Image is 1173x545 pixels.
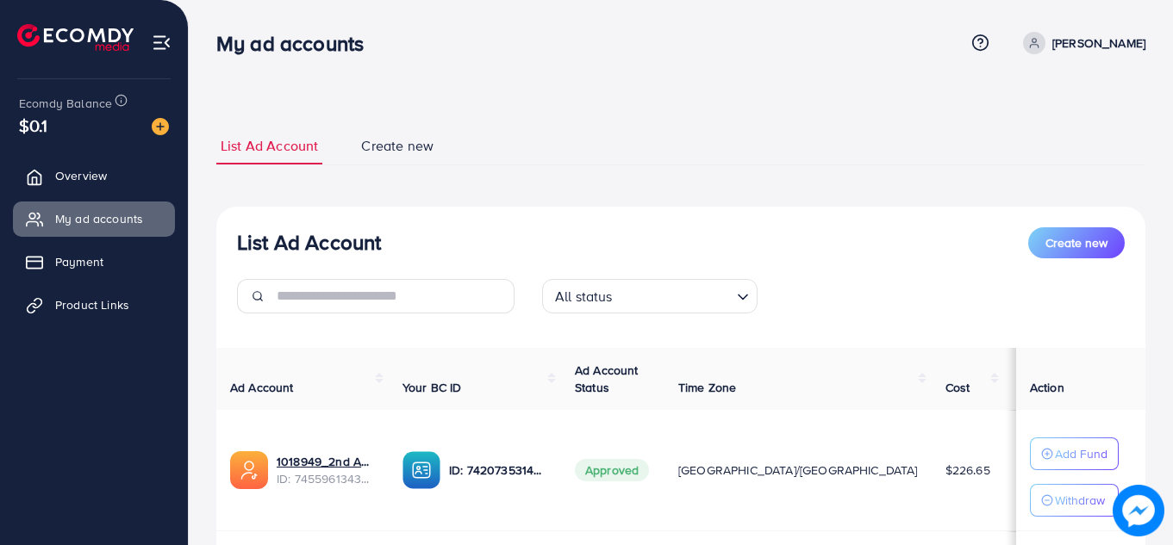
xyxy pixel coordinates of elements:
button: Create new [1028,227,1125,258]
button: Add Fund [1030,437,1119,470]
span: My ad accounts [55,210,143,227]
img: logo [17,24,134,51]
p: Add Fund [1055,443,1107,464]
span: List Ad Account [221,136,318,156]
span: Cost [945,379,970,396]
a: Overview [13,158,175,193]
img: ic-ba-acc.ded83a64.svg [402,451,440,489]
span: ID: 7455961343292669969 [277,470,375,487]
span: $226.65 [945,461,990,479]
span: Time Zone [678,379,736,396]
span: All status [552,284,616,309]
p: ID: 7420735314844663825 [449,460,547,480]
a: 1018949_2nd Ad Account_1735976294604 [277,453,375,470]
h3: My ad accounts [216,31,377,56]
span: Create new [1045,234,1107,251]
p: [PERSON_NAME] [1052,33,1145,53]
span: Action [1030,379,1064,396]
span: Payment [55,253,103,270]
a: Payment [13,245,175,279]
div: Search for option [542,279,758,313]
p: Withdraw [1055,490,1105,511]
a: My ad accounts [13,201,175,236]
span: Overview [55,167,107,184]
div: <span class='underline'>1018949_2nd Ad Account_1735976294604</span></br>7455961343292669969 [277,453,375,488]
img: menu [152,33,172,53]
span: Create new [361,136,434,156]
input: Search for option [618,281,730,309]
img: image [152,118,169,135]
h3: List Ad Account [237,230,381,255]
button: Withdraw [1030,484,1119,517]
img: ic-ads-acc.e4c84228.svg [230,451,268,489]
span: Your BC ID [402,379,462,396]
span: [GEOGRAPHIC_DATA]/[GEOGRAPHIC_DATA] [678,461,918,479]
span: Product Links [55,296,129,313]
span: Ad Account Status [575,362,639,396]
span: $0.1 [19,113,48,138]
span: Ad Account [230,379,294,396]
span: Ecomdy Balance [19,95,112,112]
a: [PERSON_NAME] [1016,32,1145,54]
span: Approved [575,459,649,481]
img: image [1113,485,1164,536]
a: Product Links [13,288,175,322]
